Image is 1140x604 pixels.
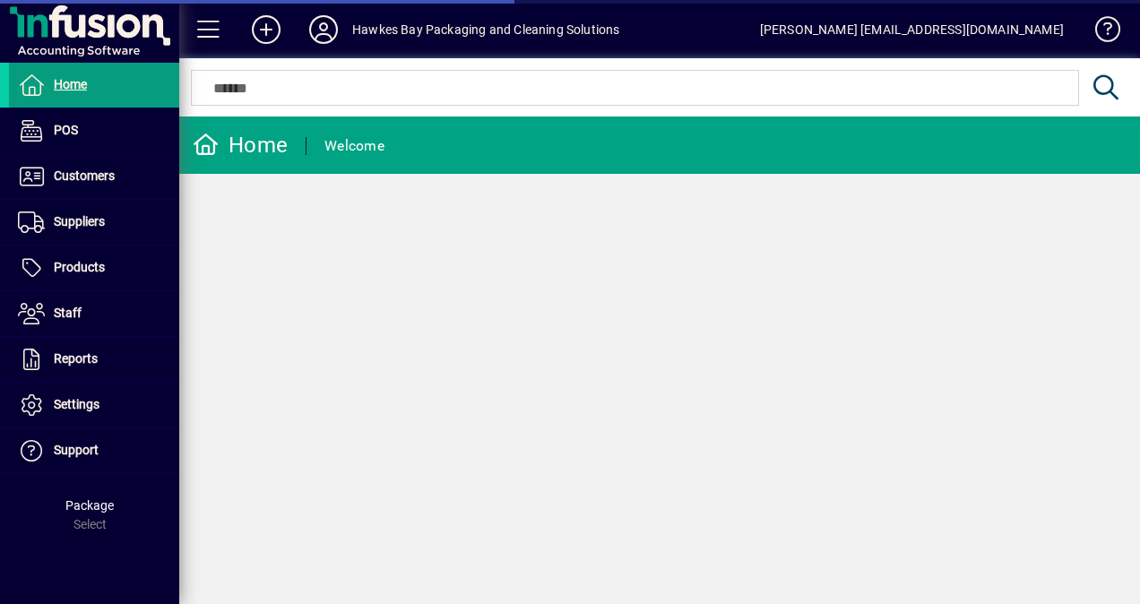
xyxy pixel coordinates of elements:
[9,383,179,427] a: Settings
[54,168,115,183] span: Customers
[54,260,105,274] span: Products
[9,108,179,153] a: POS
[54,351,98,366] span: Reports
[54,306,82,320] span: Staff
[9,337,179,382] a: Reports
[295,13,352,46] button: Profile
[352,15,620,44] div: Hawkes Bay Packaging and Cleaning Solutions
[54,123,78,137] span: POS
[760,15,1064,44] div: [PERSON_NAME] [EMAIL_ADDRESS][DOMAIN_NAME]
[9,428,179,473] a: Support
[9,291,179,336] a: Staff
[54,77,87,91] span: Home
[9,154,179,199] a: Customers
[65,498,114,513] span: Package
[54,443,99,457] span: Support
[324,132,384,160] div: Welcome
[54,397,99,411] span: Settings
[193,131,288,160] div: Home
[9,246,179,290] a: Products
[1082,4,1118,62] a: Knowledge Base
[9,200,179,245] a: Suppliers
[54,214,105,229] span: Suppliers
[237,13,295,46] button: Add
